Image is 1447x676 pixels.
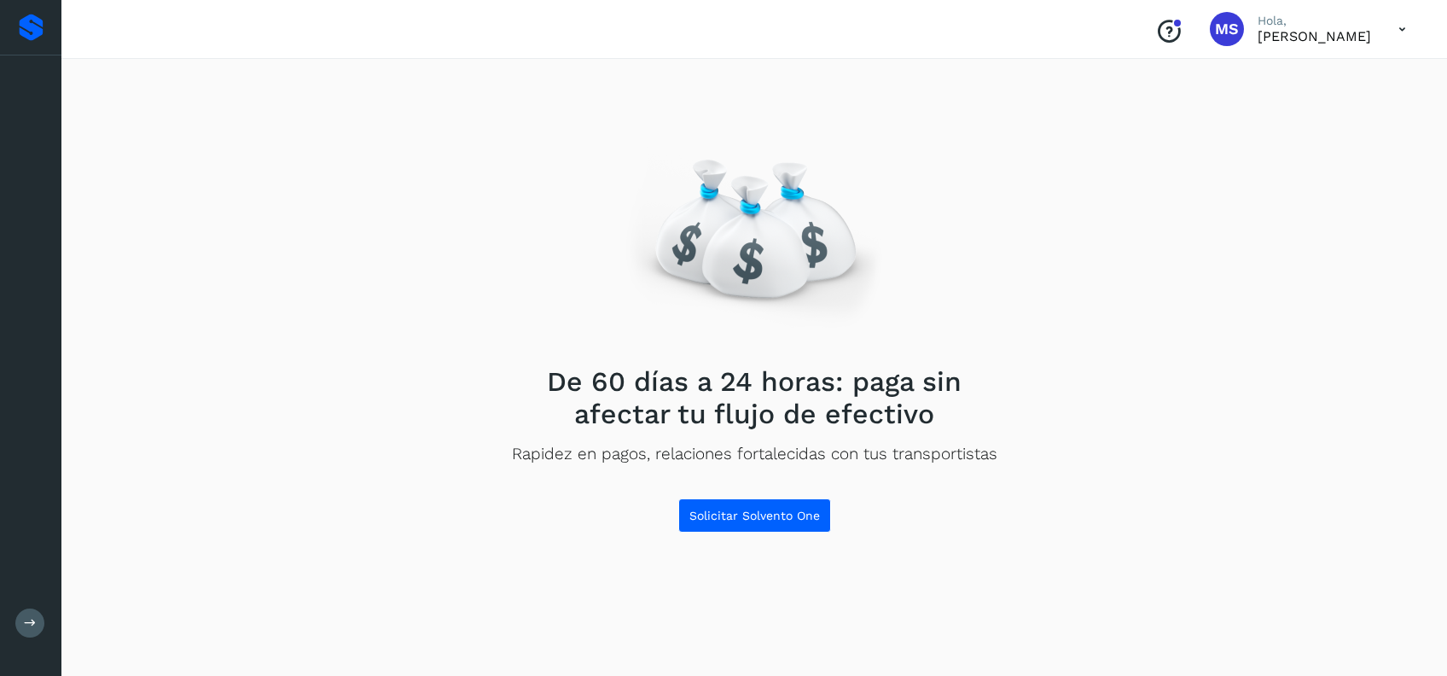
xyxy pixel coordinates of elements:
h2: De 60 días a 24 horas: paga sin afectar tu flujo de efectivo [511,365,997,431]
button: Solicitar Solvento One [678,498,831,533]
span: Solicitar Solvento One [689,510,820,522]
img: Empty state image [607,102,902,352]
p: Rapidez en pagos, relaciones fortalecidas con tus transportistas [512,445,997,464]
p: Hola, [1258,14,1371,28]
p: Mariana Salazar [1258,28,1371,44]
